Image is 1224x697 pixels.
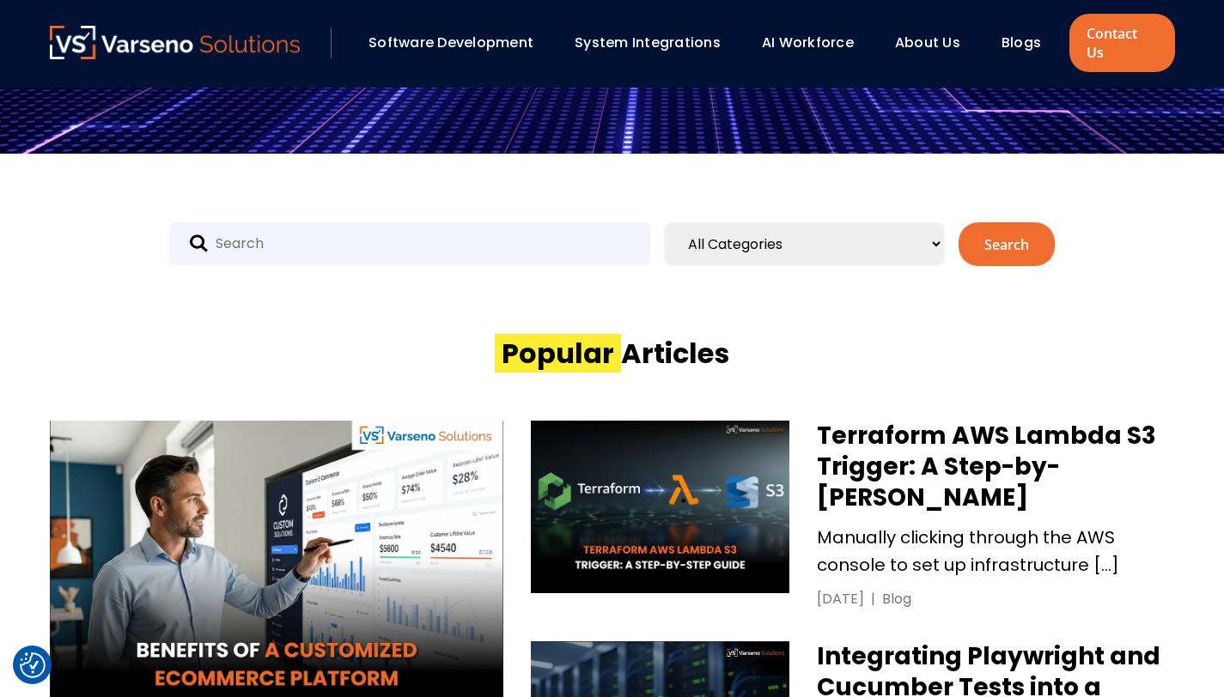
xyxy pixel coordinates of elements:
div: About Us [886,28,984,58]
img: Terraform AWS Lambda S3 Trigger: A Step-by-Step Guide [531,421,790,593]
img: Revisit consent button [20,652,46,678]
a: Terraform AWS Lambda S3 Trigger: A Step-by-Step Guide Terraform AWS Lambda S3 Trigger: A Step-by-... [531,421,1175,614]
a: System Integrations [575,33,721,52]
p: Manually clicking through the AWS console to set up infrastructure […] [817,524,1174,579]
h2: Articles [495,335,729,373]
div: [DATE] [817,589,864,609]
a: AI Workforce [762,33,854,52]
h3: Terraform AWS Lambda S3 Trigger: A Step-by-[PERSON_NAME] [817,421,1174,513]
div: Blog [882,589,911,609]
input: Search [169,222,650,265]
a: Software Development [368,33,533,52]
div: AI Workforce [753,28,878,58]
div: | [864,589,882,609]
img: Varseno Solutions – Product Engineering & IT Services [50,26,301,59]
a: Blogs [1002,33,1041,52]
button: Cookie Settings [20,652,46,678]
div: System Integrations [566,28,745,58]
div: Blogs [993,28,1065,58]
a: About Us [895,33,960,52]
div: Software Development [360,28,557,58]
a: Contact Us [1069,14,1174,72]
span: Popular [495,334,621,373]
a: Varseno Solutions – Product Engineering & IT Services [50,26,301,60]
button: Search [959,222,1055,266]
